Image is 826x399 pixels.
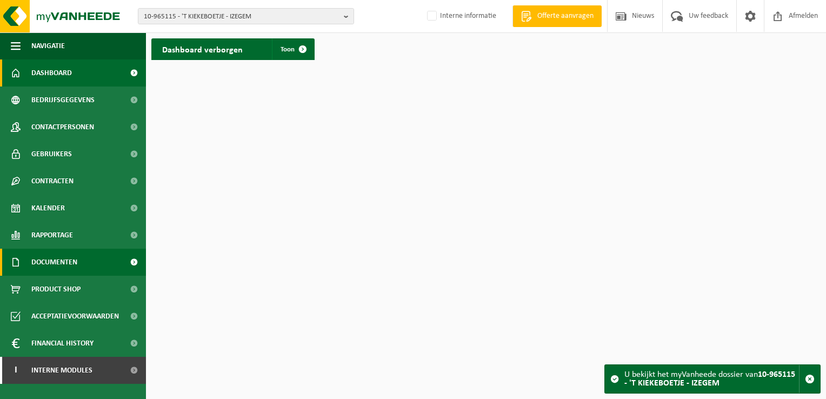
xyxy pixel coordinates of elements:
h2: Dashboard verborgen [151,38,254,59]
span: 10-965115 - 'T KIEKEBOETJE - IZEGEM [144,9,339,25]
span: Documenten [31,249,77,276]
a: Toon [272,38,314,60]
span: Contactpersonen [31,114,94,141]
div: U bekijkt het myVanheede dossier van [624,365,799,393]
span: Financial History [31,330,94,357]
span: Bedrijfsgegevens [31,87,95,114]
span: Navigatie [31,32,65,59]
button: 10-965115 - 'T KIEKEBOETJE - IZEGEM [138,8,354,24]
span: Product Shop [31,276,81,303]
label: Interne informatie [425,8,496,24]
span: I [11,357,21,384]
span: Toon [281,46,295,53]
span: Offerte aanvragen [535,11,596,22]
span: Acceptatievoorwaarden [31,303,119,330]
span: Kalender [31,195,65,222]
span: Gebruikers [31,141,72,168]
span: Interne modules [31,357,92,384]
span: Dashboard [31,59,72,87]
span: Contracten [31,168,74,195]
strong: 10-965115 - 'T KIEKEBOETJE - IZEGEM [624,370,795,388]
a: Offerte aanvragen [512,5,602,27]
span: Rapportage [31,222,73,249]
